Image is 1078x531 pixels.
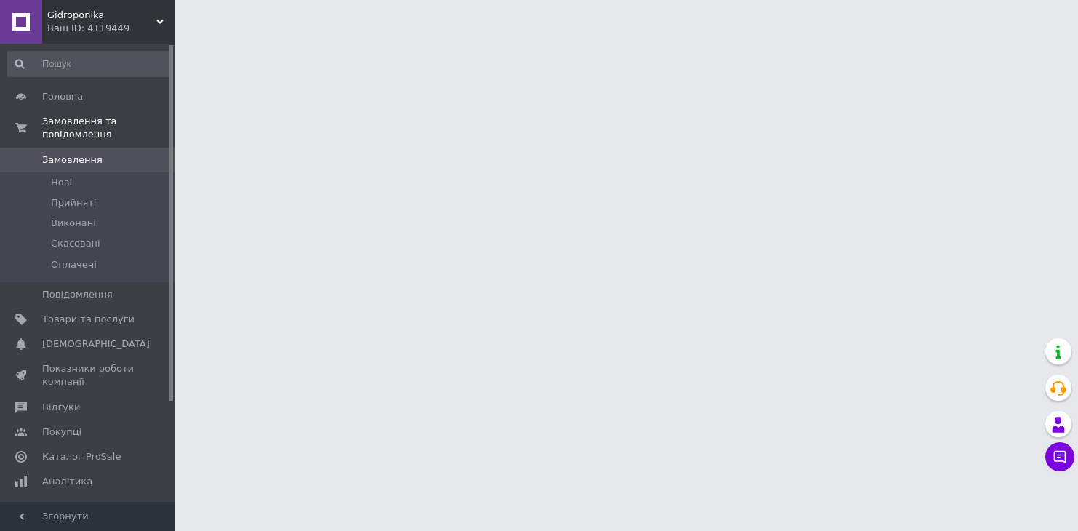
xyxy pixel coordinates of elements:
span: Покупці [42,426,81,439]
span: Gidroponika [47,9,156,22]
span: Скасовані [51,237,100,250]
span: Аналітика [42,475,92,488]
span: Замовлення та повідомлення [42,115,175,141]
span: [DEMOGRAPHIC_DATA] [42,338,150,351]
input: Пошук [7,51,172,77]
span: Головна [42,90,83,103]
span: Прийняті [51,196,96,209]
button: Чат з покупцем [1045,442,1074,471]
span: Нові [51,176,72,189]
span: Оплачені [51,258,97,271]
span: Показники роботи компанії [42,362,135,388]
span: Повідомлення [42,288,113,301]
span: Товари та послуги [42,313,135,326]
span: Управління сайтом [42,500,135,526]
span: Відгуки [42,401,80,414]
div: Ваш ID: 4119449 [47,22,175,35]
span: Виконані [51,217,96,230]
span: Замовлення [42,153,103,167]
span: Каталог ProSale [42,450,121,463]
